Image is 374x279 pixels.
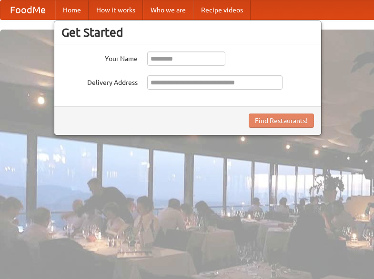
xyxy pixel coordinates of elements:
[55,0,89,20] a: Home
[143,0,193,20] a: Who we are
[249,114,314,128] button: Find Restaurants!
[89,0,143,20] a: How it works
[61,52,138,63] label: Your Name
[61,25,314,40] h3: Get Started
[0,0,55,20] a: FoodMe
[61,75,138,87] label: Delivery Address
[193,0,251,20] a: Recipe videos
